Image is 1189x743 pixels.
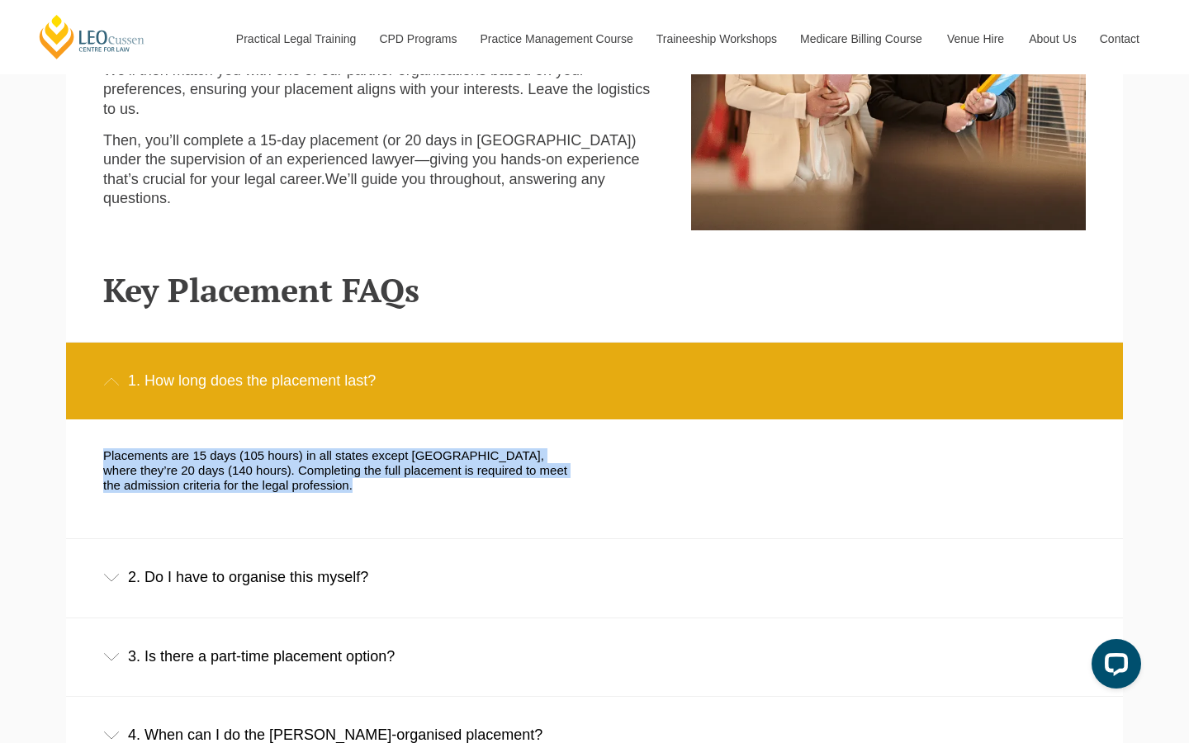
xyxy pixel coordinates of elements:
a: About Us [1016,3,1087,74]
a: Contact [1087,3,1152,74]
a: Medicare Billing Course [788,3,935,74]
a: Practice Management Course [468,3,644,74]
span: Then, you’ll complete a 15-day placement (or 20 days in [GEOGRAPHIC_DATA]) under the supervision ... [103,132,639,187]
a: Venue Hire [935,3,1016,74]
span: We’ll guide you throughout, answering any questions. [103,171,605,206]
div: 2. Do I have to organise this myself? [66,539,1123,616]
a: [PERSON_NAME] Centre for Law [37,13,147,60]
h2: Key Placement FAQs [103,272,1086,308]
a: CPD Programs [367,3,467,74]
p: Placements are 15 days (105 hours) in all states except [GEOGRAPHIC_DATA], where they’re 20 days ... [103,448,570,493]
a: Practical Legal Training [224,3,367,74]
div: 3. Is there a part-time placement option? [66,618,1123,695]
div: 1. How long does the placement last? [66,343,1123,419]
a: Traineeship Workshops [644,3,788,74]
iframe: LiveChat chat widget [1078,632,1148,702]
